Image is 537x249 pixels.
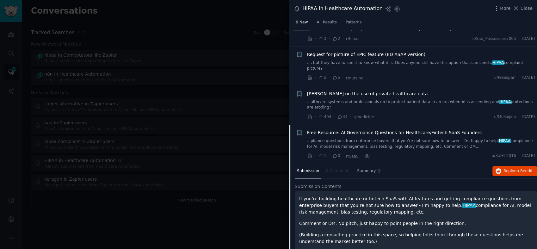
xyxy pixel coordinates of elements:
span: u/McKoijion [494,114,516,120]
span: [DATE] [522,114,535,120]
span: HIPAA [492,60,504,65]
span: r/medicine [353,115,374,119]
span: HIPAA [498,139,511,143]
div: HIPAA in Healthcare Automation [302,5,383,13]
span: r/SaaS [346,154,359,159]
span: · [329,35,330,42]
span: · [350,114,351,120]
a: All Results [314,17,339,30]
a: ...althcare systems and professionals do to protect patient data in an era when AI is ascending a... [307,99,535,110]
span: · [315,114,316,120]
span: 1 [318,153,326,159]
a: Request for picture of EPIC feature (ED ASAP version) [307,51,425,58]
span: HIPAA [499,100,511,104]
span: · [518,114,520,120]
span: 44 [337,114,348,120]
span: More [500,5,511,12]
span: Reply [503,168,533,174]
span: Submission [297,168,319,174]
span: All Results [317,20,336,25]
span: 3 [318,36,326,42]
span: Summary [357,168,376,174]
span: 5 [332,75,340,81]
span: · [343,75,344,81]
span: · [343,35,344,42]
span: 6 New [296,20,308,25]
span: Close [521,5,533,12]
p: If you’re building healthcare or fintech SaaS with AI features and getting compliance questions f... [299,196,533,215]
span: · [518,153,520,159]
a: Patterns [343,17,364,30]
span: · [329,75,330,81]
a: ..., but they have to see it to know what it is. Does anyone still have this option that can send... [307,60,535,71]
span: · [518,36,520,42]
span: u/Freesparr [494,75,516,81]
span: · [315,35,316,42]
span: · [361,153,362,159]
p: (Building a consulting practice in this space, so helping folks think through these questions hel... [299,232,533,245]
span: 2 [332,36,340,42]
span: 0 [332,153,340,159]
span: u/Sad_Possession7005 [472,36,516,42]
span: [DATE] [522,153,535,159]
p: Comment or DM. No pitch, just happy to point people in the right direction. [299,220,533,227]
span: · [333,114,335,120]
a: 6 New [293,17,310,30]
span: r/hipaa [346,37,360,41]
span: Patterns [346,20,361,25]
span: Submission Contents [295,183,342,190]
button: More [493,5,511,12]
button: Replyon Reddit [492,166,537,176]
span: · [329,153,330,159]
span: 5 [318,75,326,81]
a: [PERSON_NAME] on the use of private healthcare data [307,90,428,97]
span: [DATE] [522,75,535,81]
span: · [518,75,520,81]
span: · [343,153,344,159]
a: Free Resource: AI Governance Questions for Healthcare/Fintech SaaS Founders [307,129,482,136]
span: r/nursing [346,76,363,80]
span: · [315,75,316,81]
span: on Reddit [514,169,533,173]
span: · [315,153,316,159]
button: Close [513,5,533,12]
span: u/KalEl-2016 [491,153,516,159]
span: 404 [318,114,331,120]
a: ...pliance questions from enterprise buyers that you’re not sure how to answer - I’m happy to hel... [307,138,535,149]
span: HIPAA [462,203,476,208]
span: [DATE] [522,36,535,42]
